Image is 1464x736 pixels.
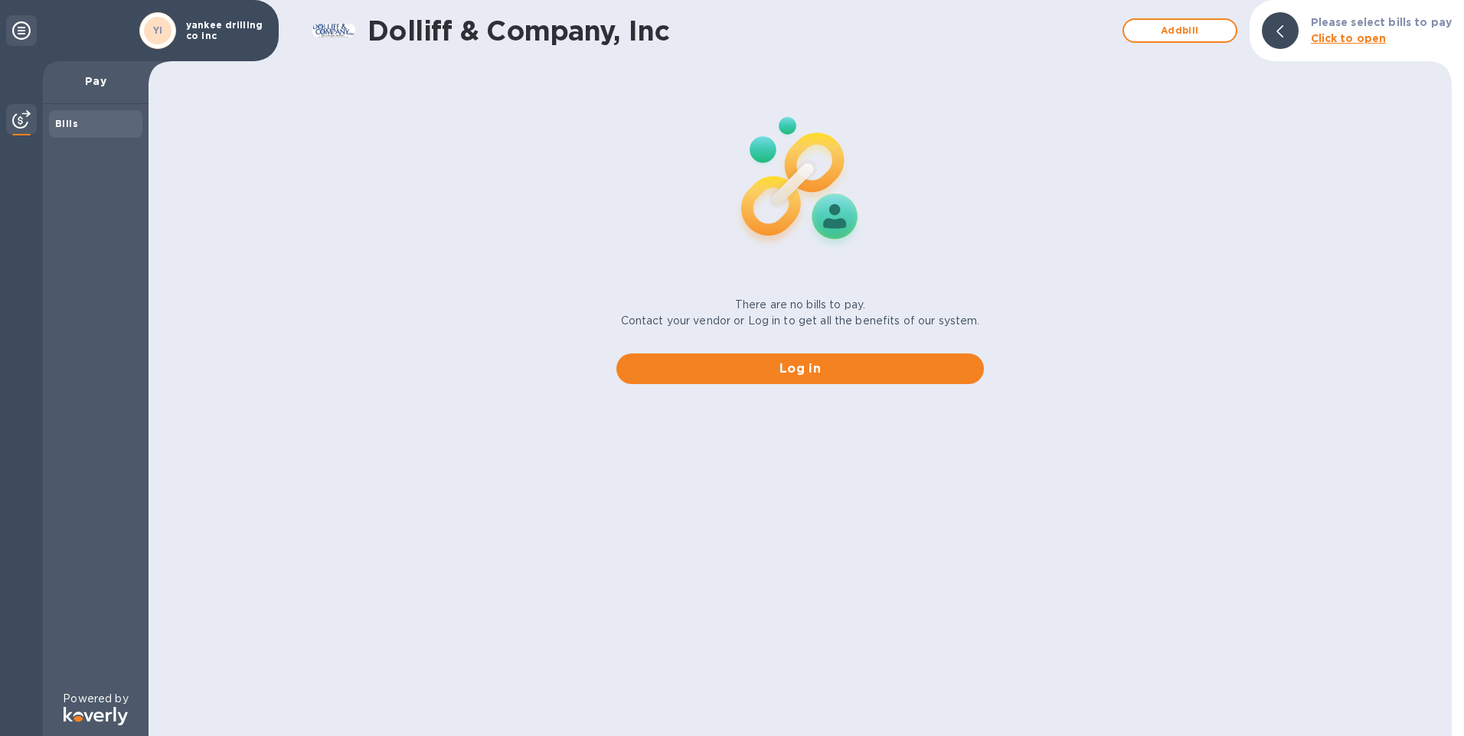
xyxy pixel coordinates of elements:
[616,353,984,384] button: Log in
[55,118,78,129] b: Bills
[1136,21,1224,40] span: Add bill
[621,297,980,329] p: There are no bills to pay. Contact your vendor or Log in to get all the benefits of our system.
[1123,18,1237,43] button: Addbill
[368,15,1115,47] h1: Dolliff & Company, Inc
[1311,16,1452,28] b: Please select bills to pay
[186,20,263,41] p: yankee drilling co inc
[1311,32,1387,44] b: Click to open
[629,360,972,378] span: Log in
[153,24,163,36] b: YI
[55,73,136,89] p: Pay
[64,707,128,725] img: Logo
[63,691,128,707] p: Powered by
